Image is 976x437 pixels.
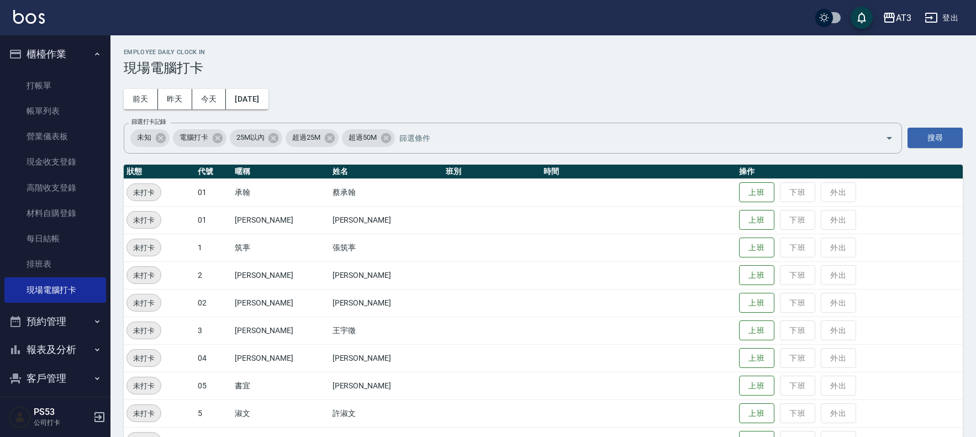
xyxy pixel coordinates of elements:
p: 公司打卡 [34,418,90,428]
div: 超過50M [342,129,395,147]
button: 櫃檯作業 [4,40,106,69]
td: 3 [195,317,232,344]
td: [PERSON_NAME] [232,289,330,317]
span: 未打卡 [127,352,161,364]
td: 01 [195,178,232,206]
a: 排班表 [4,251,106,277]
span: 超過50M [342,132,383,143]
div: AT3 [896,11,911,25]
span: 未打卡 [127,380,161,392]
td: [PERSON_NAME] [232,206,330,234]
button: 登出 [920,8,963,28]
span: 電腦打卡 [173,132,215,143]
button: 上班 [739,403,774,424]
button: 上班 [739,265,774,286]
span: 未打卡 [127,408,161,419]
td: 許淑文 [330,399,444,427]
button: 上班 [739,376,774,396]
button: 上班 [739,293,774,313]
button: 上班 [739,182,774,203]
button: AT3 [878,7,916,29]
th: 班別 [443,165,541,179]
a: 高階收支登錄 [4,175,106,201]
button: 預約管理 [4,307,106,336]
button: 上班 [739,210,774,230]
td: 02 [195,289,232,317]
td: 承翰 [232,178,330,206]
td: 1 [195,234,232,261]
button: 上班 [739,238,774,258]
span: 超過25M [286,132,327,143]
td: 王宇徵 [330,317,444,344]
span: 25M以內 [230,132,271,143]
td: [PERSON_NAME] [330,344,444,372]
a: 帳單列表 [4,98,106,124]
span: 未知 [130,132,158,143]
img: Logo [13,10,45,24]
td: 蔡承翰 [330,178,444,206]
th: 狀態 [124,165,195,179]
th: 代號 [195,165,232,179]
td: 5 [195,399,232,427]
div: 電腦打卡 [173,129,226,147]
span: 未打卡 [127,242,161,254]
td: [PERSON_NAME] [330,289,444,317]
a: 營業儀表板 [4,124,106,149]
th: 時間 [541,165,736,179]
a: 打帳單 [4,73,106,98]
button: 報表及分析 [4,335,106,364]
button: 今天 [192,89,226,109]
td: 05 [195,372,232,399]
button: 搜尋 [908,128,963,148]
h5: PS53 [34,407,90,418]
td: 01 [195,206,232,234]
td: [PERSON_NAME] [232,344,330,372]
span: 未打卡 [127,297,161,309]
button: 上班 [739,320,774,341]
span: 未打卡 [127,187,161,198]
a: 每日結帳 [4,226,106,251]
div: 超過25M [286,129,339,147]
button: 上班 [739,348,774,368]
span: 未打卡 [127,270,161,281]
td: 筑葶 [232,234,330,261]
button: 員工及薪資 [4,392,106,421]
a: 現金收支登錄 [4,149,106,175]
td: [PERSON_NAME] [330,372,444,399]
button: Open [880,129,898,147]
h3: 現場電腦打卡 [124,60,963,76]
th: 姓名 [330,165,444,179]
a: 現場電腦打卡 [4,277,106,303]
td: [PERSON_NAME] [330,261,444,289]
div: 25M以內 [230,129,283,147]
span: 未打卡 [127,325,161,336]
td: [PERSON_NAME] [232,261,330,289]
button: 客戶管理 [4,364,106,393]
button: 前天 [124,89,158,109]
label: 篩選打卡記錄 [131,118,166,126]
td: 淑文 [232,399,330,427]
td: 書宜 [232,372,330,399]
td: 04 [195,344,232,372]
button: [DATE] [226,89,268,109]
td: [PERSON_NAME] [330,206,444,234]
th: 操作 [736,165,963,179]
img: Person [9,406,31,428]
div: 未知 [130,129,170,147]
span: 未打卡 [127,214,161,226]
button: 昨天 [158,89,192,109]
td: 張筑葶 [330,234,444,261]
input: 篩選條件 [397,128,866,148]
th: 暱稱 [232,165,330,179]
h2: Employee Daily Clock In [124,49,963,56]
button: save [851,7,873,29]
td: [PERSON_NAME] [232,317,330,344]
a: 材料自購登錄 [4,201,106,226]
td: 2 [195,261,232,289]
